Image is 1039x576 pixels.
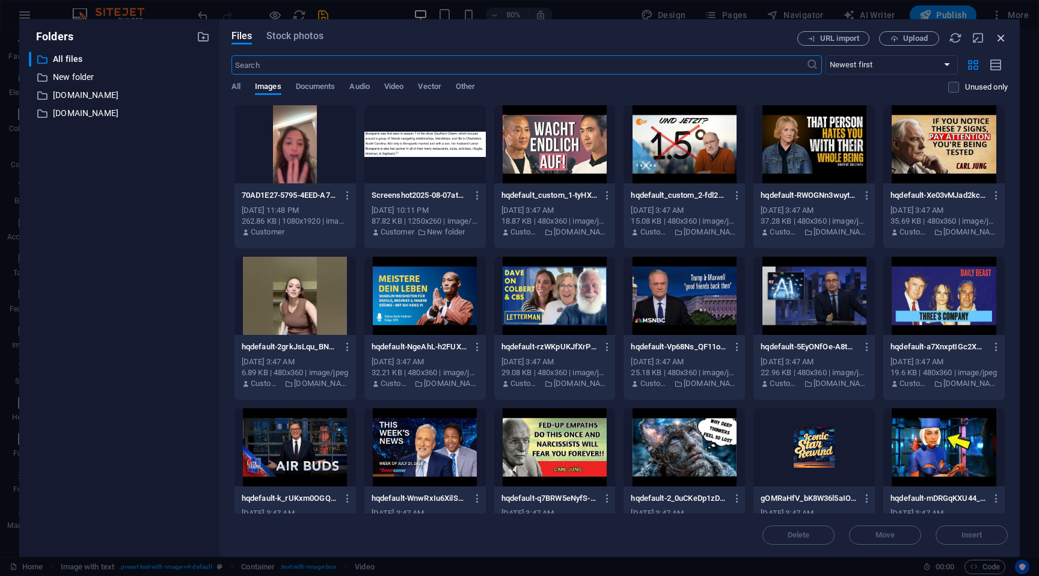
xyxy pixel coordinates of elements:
i: Create new folder [197,30,210,43]
button: URL import [797,31,869,46]
div: [DATE] 3:47 AM [761,508,868,519]
div: By: Customer | Folder: www.youtube.com [501,227,608,237]
div: 18.87 KB | 480x360 | image/jpeg [501,216,608,227]
p: hqdefault-k_rUKxm0OGQYiCP06mmhRA.jpg [242,493,337,504]
p: [DOMAIN_NAME] [814,227,868,237]
p: Customer [900,227,930,237]
p: New folder [427,227,465,237]
div: [DATE] 3:47 AM [761,357,868,367]
p: [DOMAIN_NAME] [943,378,998,389]
div: [DATE] 3:47 AM [372,508,479,519]
p: [DOMAIN_NAME] [554,227,608,237]
button: Upload [879,31,939,46]
p: Customer [251,378,281,389]
div: By: Customer | Folder: New folder [372,227,479,237]
p: gOMRaHfV_bK8W36l5aIOy6UbUXcx7dyahsU2tKJasSvYJWB95Ya3dTCrsjofJOS3prpsK-XyH9os68-c-k-c0x00ffffff-no... [761,493,856,504]
div: [DATE] 3:47 AM [631,508,738,519]
div: 22.96 KB | 480x360 | image/jpeg [761,367,868,378]
p: Customer [251,227,284,237]
input: Search [231,55,806,75]
div: [DOMAIN_NAME] [29,106,210,121]
div: 15.08 KB | 480x360 | image/jpeg [631,216,738,227]
p: New folder [53,70,188,84]
p: Customer [510,227,541,237]
p: hqdefault_custom_2-fdl2Pr9g10V4GI6dMTiOmg.jpg [631,190,726,201]
span: Upload [903,35,928,42]
p: [DOMAIN_NAME] [294,378,348,389]
p: hqdefault-2grkJsLqu_BNekGwrcBbcw.jpg [242,342,337,352]
div: [DATE] 3:47 AM [631,205,738,216]
div: By: Customer | Folder: www.youtube.com [890,227,998,237]
div: [DATE] 3:47 AM [890,357,998,367]
p: [DOMAIN_NAME] [53,88,188,102]
p: 70AD1E27-5795-4EED-A708-52BA59CEEBEE_1_102_o-k51oDFB1wkxvED4b9sP1Vg.jpeg [242,190,337,201]
div: 6.89 KB | 480x360 | image/jpeg [242,367,349,378]
div: 29.08 KB | 480x360 | image/jpeg [501,367,608,378]
p: [DOMAIN_NAME] [814,378,868,389]
div: By: Customer | Folder: www.youtube.com [890,378,998,389]
div: [DATE] 3:47 AM [501,357,608,367]
div: 32.21 KB | 480x360 | image/jpeg [372,367,479,378]
div: By: Customer | Folder: www.youtube.com [372,378,479,389]
p: Customer [770,227,800,237]
p: hqdefault-Vp68Ns_QF11oGRlKUIMFrQ.jpg [631,342,726,352]
p: Screenshot2025-08-07at12.51.53PM-6-JEPf7xCTYtv9XG5TbS-g.png [372,190,467,201]
div: [DATE] 3:47 AM [890,205,998,216]
p: [DOMAIN_NAME] [684,378,738,389]
div: ​ [29,52,31,67]
p: hqdefault-2_0uCKeDp1zDSVx82skpkw.jpg [631,493,726,504]
div: 25.18 KB | 480x360 | image/jpeg [631,367,738,378]
div: [DATE] 3:47 AM [242,357,349,367]
p: hqdefault-a7XnxptIGc2XSMIZ7Vf4kQ.jpg [890,342,986,352]
div: By: Customer | Folder: www.youtube.com [631,227,738,237]
div: [DATE] 3:47 AM [631,357,738,367]
span: Vector [418,79,441,96]
div: [DATE] 3:47 AM [890,508,998,519]
p: [DOMAIN_NAME] [943,227,998,237]
div: 87.82 KB | 1250x260 | image/png [372,216,479,227]
div: [DATE] 3:47 AM [372,357,479,367]
div: By: Customer | Folder: www.youtube.com [761,378,868,389]
p: hqdefault-5EyONfOe-A8tA3viZyFWzg.jpg [761,342,856,352]
p: [DOMAIN_NAME] [53,106,188,120]
p: Customer [900,378,930,389]
p: [DOMAIN_NAME] [684,227,738,237]
p: hqdefault-rzWKpUKJfXrPr25JW4J8ow.jpg [501,342,597,352]
div: 35.69 KB | 480x360 | image/jpeg [890,216,998,227]
span: All [231,79,241,96]
p: Customer [510,378,541,389]
p: All files [53,52,188,66]
i: Minimize [972,31,985,44]
p: hqdefault-q7BRW5eNyfS-Fnk4Oldz9A.jpg [501,493,597,504]
p: Displays only files that are not in use on the website. Files added during this session can still... [965,82,1008,93]
div: By: Customer | Folder: www.youtube.com [761,227,868,237]
p: Customer [381,378,411,389]
span: Video [384,79,403,96]
p: hqdefault-WnwRxIu6XilS4T6zYKIFmw.jpg [372,493,467,504]
span: Stock photos [266,29,323,43]
div: 262.86 KB | 1080x1920 | image/jpeg [242,216,349,227]
span: Other [456,79,475,96]
span: URL import [820,35,859,42]
p: Customer [381,227,414,237]
span: Audio [349,79,369,96]
p: Folders [29,29,73,44]
div: 19.6 KB | 480x360 | image/jpeg [890,367,998,378]
div: [DATE] 10:11 PM [372,205,479,216]
span: Documents [296,79,336,96]
p: Customer [640,378,671,389]
p: hqdefault-mDRGqKXU44_i6aL0RoSXhg.jpg [890,493,986,504]
div: 37.28 KB | 480x360 | image/jpeg [761,216,868,227]
p: [DOMAIN_NAME] [424,378,478,389]
div: By: Customer | Folder: www.youtube.com [631,378,738,389]
div: [DATE] 3:47 AM [501,508,608,519]
span: Images [255,79,281,96]
div: New folder [29,70,210,85]
div: [DATE] 3:47 AM [761,205,868,216]
p: hqdefault-NgeAhL-h2FUXEw2N_Xp4sQ.jpg [372,342,467,352]
div: By: Customer | Folder: www.youtube.com [501,378,608,389]
span: Files [231,29,253,43]
div: [DATE] 3:47 AM [242,508,349,519]
div: [DATE] 3:47 AM [501,205,608,216]
p: Customer [770,378,800,389]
